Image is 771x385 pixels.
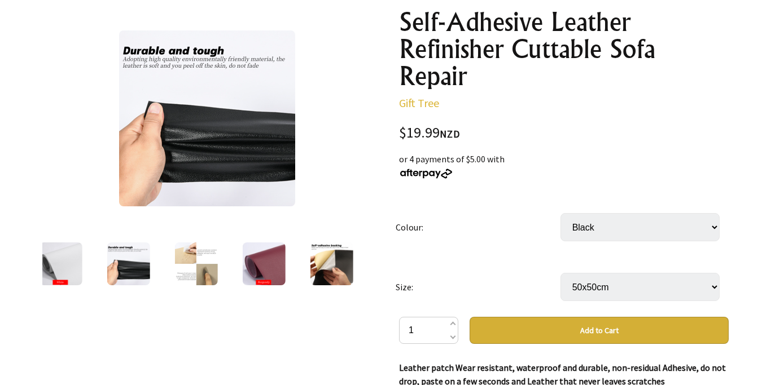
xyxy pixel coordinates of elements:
img: Self-Adhesive Leather Refinisher Cuttable Sofa Repair [119,30,295,206]
div: $19.99 [399,126,729,141]
td: Size: [396,257,560,317]
img: Afterpay [399,169,453,179]
div: or 4 payments of $5.00 with [399,152,729,179]
img: Self-Adhesive Leather Refinisher Cuttable Sofa Repair [175,242,218,285]
button: Add to Cart [470,317,729,344]
img: Self-Adhesive Leather Refinisher Cuttable Sofa Repair [310,242,353,285]
span: NZD [440,127,460,140]
img: Self-Adhesive Leather Refinisher Cuttable Sofa Repair [107,242,150,285]
h1: Self-Adhesive Leather Refinisher Cuttable Sofa Repair [399,8,729,90]
img: Self-Adhesive Leather Refinisher Cuttable Sofa Repair [243,242,286,285]
img: Self-Adhesive Leather Refinisher Cuttable Sofa Repair [40,242,82,285]
a: Gift Tree [399,96,439,110]
td: Colour: [396,197,560,257]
